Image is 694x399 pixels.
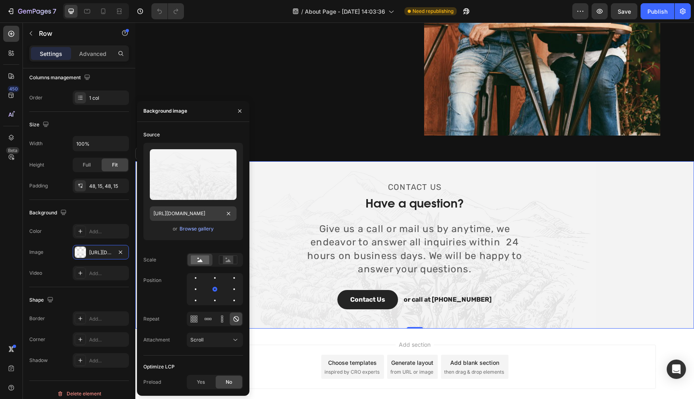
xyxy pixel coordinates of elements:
[160,159,399,170] p: CONTACT US
[143,107,187,115] div: Background image
[202,267,263,287] button: Contact Us
[268,272,356,282] p: or call at [PHONE_NUMBER]
[143,256,156,263] div: Scale
[667,360,686,379] div: Open Intercom Messenger
[112,161,118,169] span: Fit
[160,200,399,254] p: Give us a call or mail us by anytime, we endeavor to answer all inquiries within 24 hours on busi...
[89,95,127,102] div: 1 col
[29,119,51,130] div: Size
[150,206,237,221] input: https://example.com/image.jpg
[39,29,107,38] p: Row
[29,182,48,189] div: Padding
[256,336,298,344] div: Generate layout
[79,49,106,58] p: Advanced
[193,336,241,344] div: Choose templates
[89,249,112,256] div: [URL][DOMAIN_NAME]
[260,318,298,326] span: Add section
[29,336,45,343] div: Corner
[143,378,161,386] div: Preload
[187,333,243,347] button: Scroll
[3,3,60,19] button: 7
[29,249,43,256] div: Image
[226,378,232,386] span: No
[151,3,184,19] div: Undo/Redo
[29,357,48,364] div: Shadow
[190,337,204,343] span: Scroll
[215,272,250,282] div: Contact Us
[6,147,19,154] div: Beta
[135,23,694,399] iframe: Design area
[89,183,127,190] div: 48, 15, 48, 15
[150,149,237,200] img: preview-image
[143,315,159,323] div: Repeat
[160,173,399,189] p: Have a question?
[641,3,674,19] button: Publish
[197,378,205,386] span: Yes
[29,269,42,277] div: Video
[618,8,631,15] span: Save
[73,136,129,151] input: Auto
[611,3,637,19] button: Save
[29,72,92,83] div: Columns management
[29,94,43,101] div: Order
[57,389,101,399] div: Delete element
[29,315,45,322] div: Border
[255,346,298,353] span: from URL or image
[143,277,161,284] div: Position
[143,336,170,343] div: Attachment
[29,161,44,169] div: Height
[309,346,369,353] span: then drag & drop elements
[89,270,127,277] div: Add...
[301,7,303,16] span: /
[29,208,68,218] div: Background
[647,7,667,16] div: Publish
[83,161,91,169] span: Full
[180,225,214,232] div: Browse gallery
[40,49,62,58] p: Settings
[89,336,127,343] div: Add...
[315,336,364,344] div: Add blank section
[143,363,175,370] div: Optimize LCP
[10,128,23,135] div: Row
[89,357,127,364] div: Add...
[143,131,160,138] div: Source
[29,295,55,306] div: Shape
[412,8,453,15] span: Need republishing
[8,86,19,92] div: 450
[53,6,56,16] p: 7
[173,224,178,234] span: or
[89,315,127,323] div: Add...
[305,7,385,16] span: About Page - [DATE] 14:03:36
[29,228,42,235] div: Color
[29,140,43,147] div: Width
[89,228,127,235] div: Add...
[179,225,214,233] button: Browse gallery
[189,346,244,353] span: inspired by CRO experts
